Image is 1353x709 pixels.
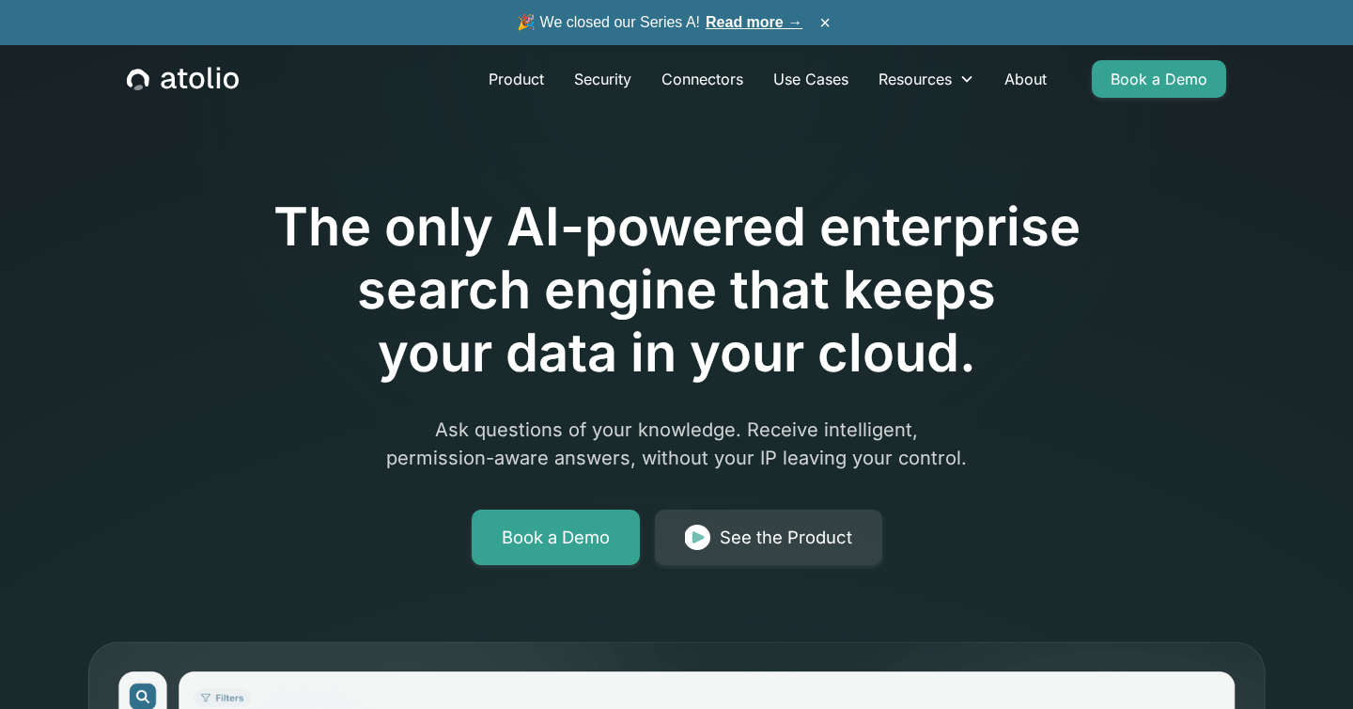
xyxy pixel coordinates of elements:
h1: The only AI-powered enterprise search engine that keeps your data in your cloud. [195,196,1158,386]
div: Resources [863,60,989,98]
a: home [127,67,239,91]
a: Security [559,60,646,98]
a: See the Product [655,510,882,566]
span: 🎉 We closed our Series A! [517,11,802,34]
div: Resources [879,68,952,90]
a: Read more → [706,14,802,30]
a: Product [474,60,559,98]
a: Connectors [646,60,758,98]
a: Book a Demo [1092,60,1226,98]
a: About [989,60,1062,98]
a: Book a Demo [472,510,640,566]
p: Ask questions of your knowledge. Receive intelligent, permission-aware answers, without your IP l... [316,416,1037,472]
a: Use Cases [758,60,863,98]
div: See the Product [720,525,852,551]
button: × [814,12,836,33]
